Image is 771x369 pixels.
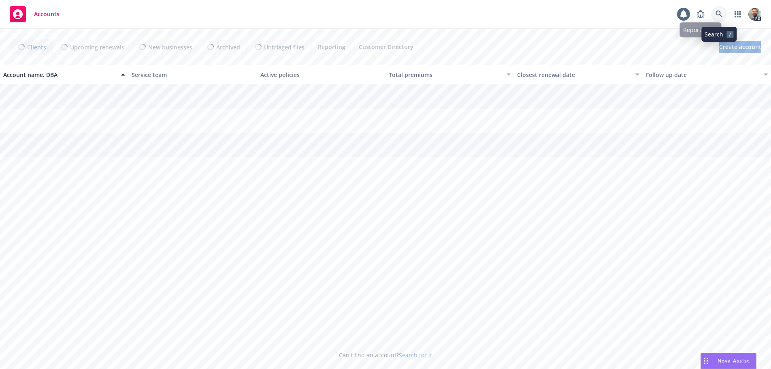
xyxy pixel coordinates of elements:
[701,353,756,369] button: Nova Assist
[517,70,630,79] div: Closest renewal date
[318,43,345,51] span: Reporting
[34,11,60,17] span: Accounts
[385,65,514,84] button: Total premiums
[399,351,432,359] a: Search for it
[128,65,257,84] button: Service team
[132,70,253,79] div: Service team
[730,6,746,22] a: Switch app
[359,43,413,51] span: Customer Directory
[718,357,750,364] span: Nova Assist
[719,39,761,55] span: Create account
[6,3,63,26] a: Accounts
[148,43,192,51] span: New businesses
[748,8,761,21] img: photo
[711,6,727,22] a: Search
[719,41,761,53] a: Create account
[646,70,759,79] div: Follow up date
[70,43,124,51] span: Upcoming renewals
[216,43,240,51] span: Archived
[27,43,46,51] span: Clients
[264,43,305,51] span: Untriaged files
[389,70,502,79] div: Total premiums
[260,70,382,79] div: Active policies
[701,353,711,369] div: Drag to move
[3,70,116,79] div: Account name, DBA
[257,65,385,84] button: Active policies
[643,65,771,84] button: Follow up date
[514,65,642,84] button: Closest renewal date
[692,6,709,22] a: Report a Bug
[339,351,432,359] span: Can't find an account?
